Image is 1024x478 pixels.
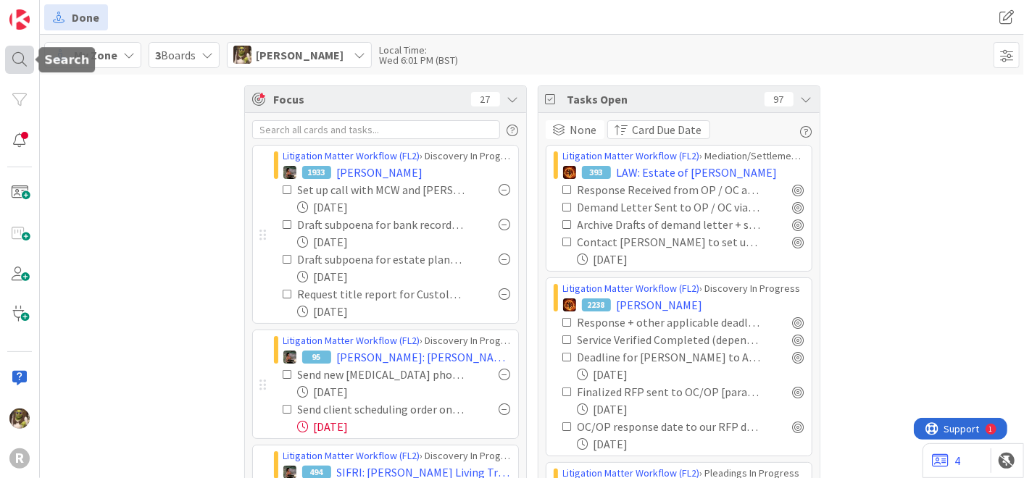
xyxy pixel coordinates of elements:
[932,452,960,469] a: 4
[298,401,467,418] div: Send client scheduling order once received
[298,418,511,435] div: [DATE]
[563,148,804,164] div: › Mediation/Settlement in Progress
[578,418,761,435] div: OC/OP response date to our RFP docketed [paralegal]
[578,216,761,233] div: Archive Drafts of demand letter + save final version in correspondence folder
[9,9,30,30] img: Visit kanbanzone.com
[617,164,778,181] span: LAW: Estate of [PERSON_NAME]
[379,45,458,55] div: Local Time:
[155,48,161,62] b: 3
[578,314,761,331] div: Response + other applicable deadlines calendared
[563,282,700,295] a: Litigation Matter Workflow (FL2)
[607,120,710,139] button: Card Due Date
[582,166,611,179] div: 393
[563,281,804,296] div: › Discovery In Progress
[256,46,344,64] span: [PERSON_NAME]
[578,401,804,418] div: [DATE]
[155,46,196,64] span: Boards
[563,166,576,179] img: TR
[283,333,511,348] div: › Discovery In Progress
[578,366,804,383] div: [DATE]
[274,91,459,108] span: Focus
[298,366,467,383] div: Send new [MEDICAL_DATA] photos to opposing counsel / remind max
[298,383,511,401] div: [DATE]
[283,449,420,462] a: Litigation Matter Workflow (FL2)
[75,6,79,17] div: 1
[471,92,500,106] div: 27
[567,91,757,108] span: Tasks Open
[563,298,576,311] img: TR
[283,148,511,164] div: › Discovery In Progress
[570,121,597,138] span: None
[30,2,66,20] span: Support
[72,9,99,26] span: Done
[298,181,467,198] div: Set up call with MCW and [PERSON_NAME] (client's nephew) re deposition
[283,166,296,179] img: MW
[337,164,423,181] span: [PERSON_NAME]
[379,55,458,65] div: Wed 6:01 PM (BST)
[578,435,804,453] div: [DATE]
[765,92,794,106] div: 97
[283,149,420,162] a: Litigation Matter Workflow (FL2)
[578,331,761,348] div: Service Verified Completed (depends on service method)
[283,448,511,464] div: › Discovery In Progress
[252,120,500,139] input: Search all cards and tasks...
[578,383,761,401] div: Finalized RFP sent to OC/OP [paralegal]
[298,198,511,216] div: [DATE]
[283,334,420,347] a: Litigation Matter Workflow (FL2)
[44,4,108,30] a: Done
[633,121,702,138] span: Card Due Date
[283,351,296,364] img: MW
[298,268,511,285] div: [DATE]
[302,351,331,364] div: 95
[578,181,761,198] div: Response Received from OP / OC and saved to file
[298,233,511,251] div: [DATE]
[617,296,703,314] span: [PERSON_NAME]
[563,149,700,162] a: Litigation Matter Workflow (FL2)
[582,298,611,311] div: 2238
[578,348,761,366] div: Deadline for [PERSON_NAME] to Answer Complaint : [DATE]
[578,233,761,251] div: Contact [PERSON_NAME] to set up phone call with TWR (after petition is drafted)
[578,198,761,216] div: Demand Letter Sent to OP / OC via US Mail + Email
[298,285,467,303] div: Request title report for Custolo property) check with clients real-estate agent)
[233,46,251,64] img: DG
[337,348,511,366] span: [PERSON_NAME]: [PERSON_NAME]
[74,46,117,64] span: My Zone
[302,166,331,179] div: 1933
[9,448,30,469] div: R
[298,216,467,233] div: Draft subpoena for bank records of decedent
[298,251,467,268] div: Draft subpoena for estate planning file from decedents prior counsel (check cross-petition)
[578,251,804,268] div: [DATE]
[9,408,30,429] img: DG
[44,53,89,67] h5: Search
[298,303,511,320] div: [DATE]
